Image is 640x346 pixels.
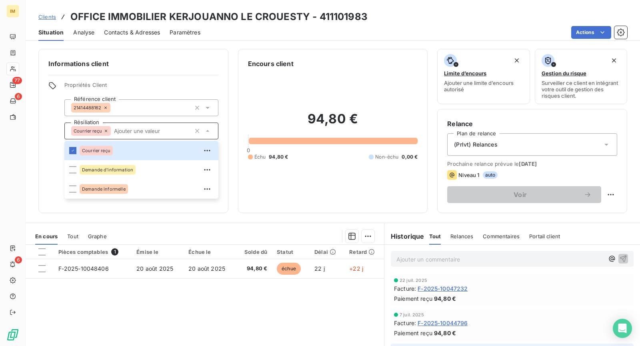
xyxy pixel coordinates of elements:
[248,59,294,68] h6: Encours client
[394,284,416,293] span: Facture :
[444,70,486,76] span: Limite d’encours
[349,265,363,272] span: +22 j
[67,233,78,239] span: Tout
[613,319,632,338] div: Open Intercom Messenger
[434,294,456,303] span: 94,80 €
[58,265,109,272] span: F-2025-10048406
[542,80,620,99] span: Surveiller ce client en intégrant votre outil de gestion des risques client.
[64,82,218,93] span: Propriétés Client
[35,233,58,239] span: En cours
[519,161,537,167] span: [DATE]
[437,49,530,104] button: Limite d’encoursAjouter une limite d’encours autorisé
[247,147,250,153] span: 0
[394,294,432,303] span: Paiement reçu
[418,284,468,293] span: F-2025-10047232
[447,119,617,129] h6: Relance
[457,191,584,198] span: Voir
[535,49,627,104] button: Gestion du risqueSurveiller ce client en intégrant votre outil de gestion des risques client.
[110,104,117,111] input: Ajouter une valeur
[277,263,301,275] span: échue
[6,328,19,341] img: Logo LeanPay
[418,319,468,327] span: F-2025-10044796
[483,233,520,239] span: Commentaires
[82,187,126,191] span: Demande informelle
[447,186,601,203] button: Voir
[111,248,118,255] span: 1
[254,153,266,161] span: Échu
[450,233,473,239] span: Relances
[48,59,218,68] h6: Informations client
[444,80,523,93] span: Ajouter une limite d’encours autorisé
[74,105,102,110] span: 21414488162
[248,111,418,135] h2: 94,80 €
[74,129,102,133] span: Courrier reçu
[458,172,479,178] span: Niveau 1
[269,153,288,161] span: 94,80 €
[384,231,424,241] h6: Historique
[15,256,22,264] span: 6
[82,148,110,153] span: Courrier reçu
[15,93,22,100] span: 6
[38,14,56,20] span: Clients
[571,26,611,39] button: Actions
[188,249,231,255] div: Échue le
[12,77,22,84] span: 77
[277,249,305,255] div: Statut
[375,153,398,161] span: Non-échu
[111,127,191,135] input: Ajouter une valeur
[454,141,497,149] span: (Prlvt) Relances
[400,278,427,283] span: 22 juil. 2025
[314,249,340,255] div: Délai
[349,249,379,255] div: Retard
[529,233,560,239] span: Portail client
[73,28,94,36] span: Analyse
[402,153,418,161] span: 0,00 €
[434,329,456,337] span: 94,80 €
[88,233,107,239] span: Graphe
[400,312,424,317] span: 7 juil. 2025
[70,10,368,24] h3: OFFICE IMMOBILIER KERJOUANNO LE CROUESTY - 411101983
[38,13,56,21] a: Clients
[240,249,267,255] div: Solde dû
[104,28,160,36] span: Contacts & Adresses
[82,167,133,172] span: Demande d'information
[38,28,64,36] span: Situation
[58,248,127,255] div: Pièces comptables
[188,265,225,272] span: 20 août 2025
[429,233,441,239] span: Tout
[136,265,173,272] span: 20 août 2025
[136,249,179,255] div: Émise le
[170,28,200,36] span: Paramètres
[542,70,586,76] span: Gestion du risque
[394,319,416,327] span: Facture :
[447,161,617,167] span: Prochaine relance prévue le
[394,329,432,337] span: Paiement reçu
[240,265,267,273] span: 94,80 €
[483,171,498,179] span: auto
[314,265,325,272] span: 22 j
[6,5,19,18] div: IM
